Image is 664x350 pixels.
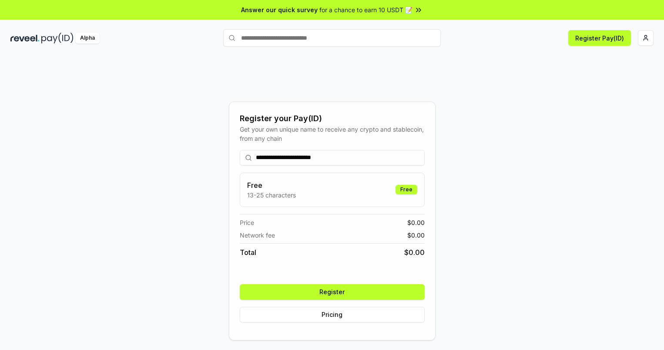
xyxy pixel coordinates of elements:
[240,247,256,258] span: Total
[240,218,254,227] span: Price
[241,5,318,14] span: Answer our quick survey
[240,284,425,300] button: Register
[240,307,425,323] button: Pricing
[240,125,425,143] div: Get your own unique name to receive any crypto and stablecoin, from any chain
[319,5,412,14] span: for a chance to earn 10 USDT 📝
[407,231,425,240] span: $ 0.00
[75,33,100,44] div: Alpha
[404,247,425,258] span: $ 0.00
[41,33,74,44] img: pay_id
[568,30,631,46] button: Register Pay(ID)
[396,185,417,194] div: Free
[240,112,425,125] div: Register your Pay(ID)
[10,33,40,44] img: reveel_dark
[240,231,275,240] span: Network fee
[247,190,296,200] p: 13-25 characters
[407,218,425,227] span: $ 0.00
[247,180,296,190] h3: Free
